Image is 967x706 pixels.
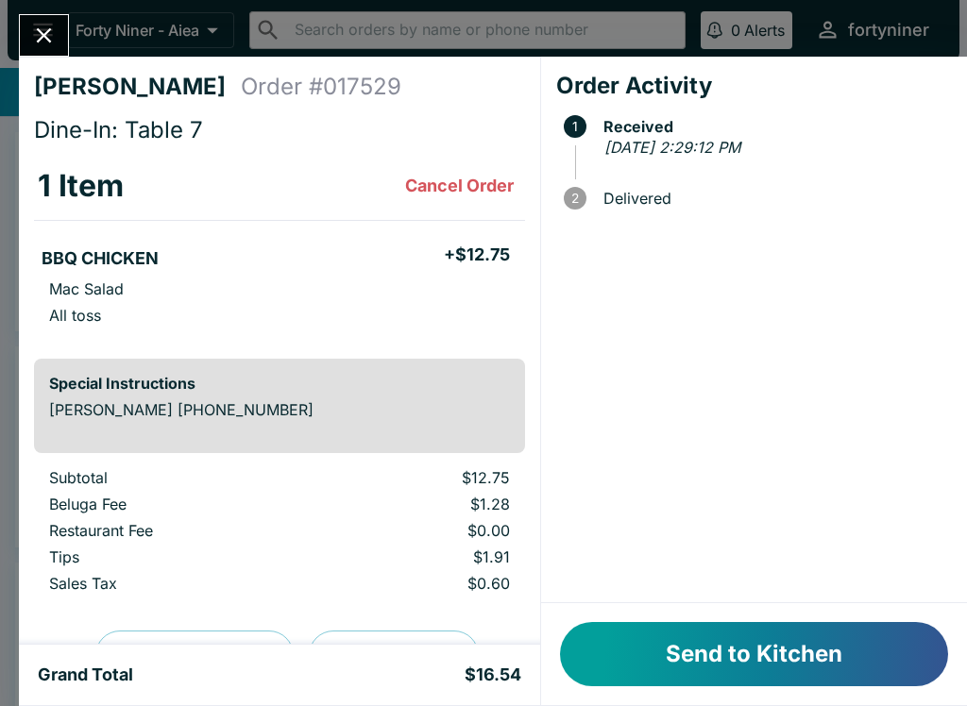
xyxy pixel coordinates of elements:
em: [DATE] 2:29:12 PM [604,138,740,157]
span: Delivered [594,190,952,207]
p: $0.60 [330,574,509,593]
button: Send to Kitchen [560,622,948,686]
p: $1.28 [330,495,509,513]
p: Subtotal [49,468,299,487]
p: Beluga Fee [49,495,299,513]
h4: Order # 017529 [241,73,401,101]
button: Preview Receipt [95,630,294,680]
h5: $16.54 [465,664,521,686]
h4: Order Activity [556,72,952,100]
p: Tips [49,547,299,566]
span: Dine-In: Table 7 [34,116,203,143]
p: $12.75 [330,468,509,487]
p: [PERSON_NAME] [PHONE_NUMBER] [49,400,510,419]
text: 2 [571,191,579,206]
h5: Grand Total [38,664,133,686]
p: Mac Salad [49,279,124,298]
p: All toss [49,306,101,325]
button: Print Receipt [309,630,479,680]
p: $1.91 [330,547,509,566]
h5: BBQ CHICKEN [42,247,159,270]
h3: 1 Item [38,167,124,205]
p: Restaurant Fee [49,521,299,540]
button: Cancel Order [398,167,521,205]
h4: [PERSON_NAME] [34,73,241,101]
h6: Special Instructions [49,374,510,393]
span: Received [594,118,952,135]
p: Sales Tax [49,574,299,593]
button: Close [20,15,68,56]
text: 1 [572,119,578,134]
h5: + $12.75 [444,244,510,266]
p: $0.00 [330,521,509,540]
table: orders table [34,152,525,344]
table: orders table [34,468,525,600]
